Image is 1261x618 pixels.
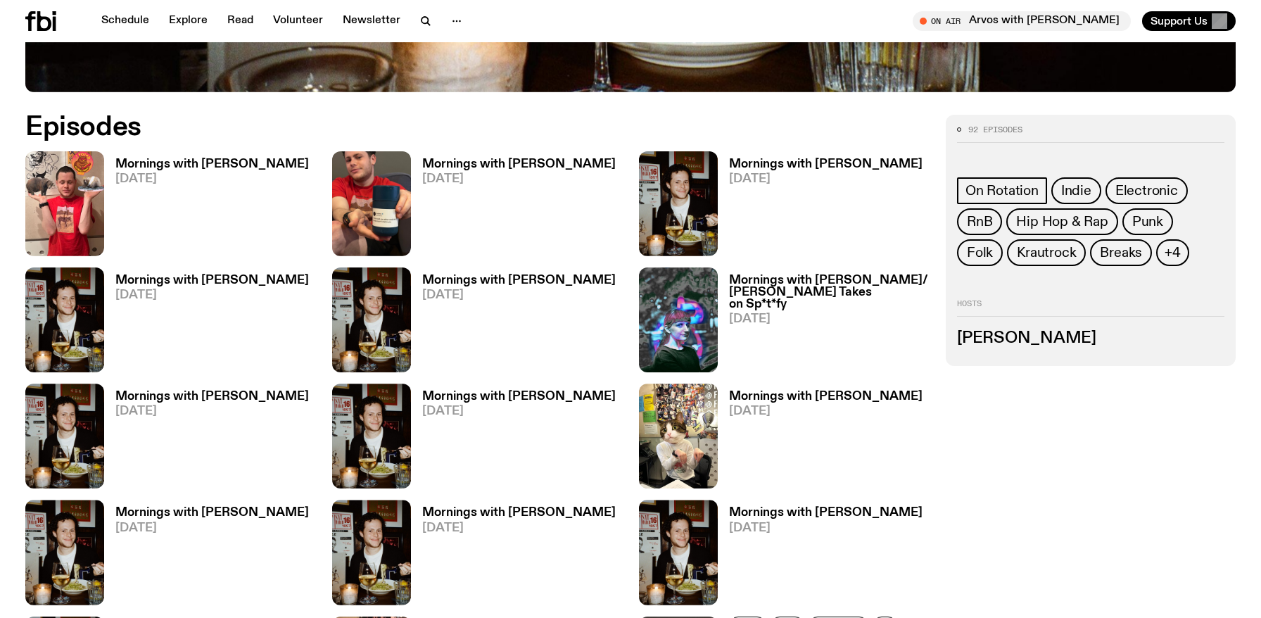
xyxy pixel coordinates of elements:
[115,405,309,417] span: [DATE]
[1017,245,1076,260] span: Krautrock
[1165,245,1181,260] span: +4
[422,391,616,403] h3: Mornings with [PERSON_NAME]
[1061,183,1091,198] span: Indie
[1051,177,1101,204] a: Indie
[332,267,411,372] img: Sam blankly stares at the camera, brightly lit by a camera flash wearing a hat collared shirt and...
[1016,214,1108,229] span: Hip Hop & Rap
[729,173,923,185] span: [DATE]
[639,151,718,256] img: Sam blankly stares at the camera, brightly lit by a camera flash wearing a hat collared shirt and...
[411,275,616,372] a: Mornings with [PERSON_NAME][DATE]
[729,158,923,170] h3: Mornings with [PERSON_NAME]
[25,500,104,605] img: Sam blankly stares at the camera, brightly lit by a camera flash wearing a hat collared shirt and...
[422,522,616,534] span: [DATE]
[422,507,616,519] h3: Mornings with [PERSON_NAME]
[93,11,158,31] a: Schedule
[115,507,309,519] h3: Mornings with [PERSON_NAME]
[332,384,411,488] img: Sam blankly stares at the camera, brightly lit by a camera flash wearing a hat collared shirt and...
[411,507,616,605] a: Mornings with [PERSON_NAME][DATE]
[967,214,992,229] span: RnB
[729,405,923,417] span: [DATE]
[1007,239,1086,266] a: Krautrock
[115,522,309,534] span: [DATE]
[1105,177,1188,204] a: Electronic
[957,177,1047,204] a: On Rotation
[1090,239,1152,266] a: Breaks
[957,239,1003,266] a: Folk
[639,500,718,605] img: Sam blankly stares at the camera, brightly lit by a camera flash wearing a hat collared shirt and...
[1142,11,1236,31] button: Support Us
[1132,214,1163,229] span: Punk
[422,405,616,417] span: [DATE]
[25,115,827,140] h2: Episodes
[718,391,923,488] a: Mornings with [PERSON_NAME][DATE]
[422,289,616,301] span: [DATE]
[104,275,309,372] a: Mornings with [PERSON_NAME][DATE]
[1006,208,1117,235] a: Hip Hop & Rap
[332,500,411,605] img: Sam blankly stares at the camera, brightly lit by a camera flash wearing a hat collared shirt and...
[913,11,1131,31] button: On AirArvos with [PERSON_NAME]
[965,183,1039,198] span: On Rotation
[411,158,616,256] a: Mornings with [PERSON_NAME][DATE]
[957,300,1224,317] h2: Hosts
[104,507,309,605] a: Mornings with [PERSON_NAME][DATE]
[115,275,309,286] h3: Mornings with [PERSON_NAME]
[115,173,309,185] span: [DATE]
[25,384,104,488] img: Sam blankly stares at the camera, brightly lit by a camera flash wearing a hat collared shirt and...
[334,11,409,31] a: Newsletter
[115,391,309,403] h3: Mornings with [PERSON_NAME]
[957,331,1224,346] h3: [PERSON_NAME]
[160,11,216,31] a: Explore
[115,158,309,170] h3: Mornings with [PERSON_NAME]
[729,522,923,534] span: [DATE]
[411,391,616,488] a: Mornings with [PERSON_NAME][DATE]
[729,275,929,310] h3: Mornings with [PERSON_NAME]/ [PERSON_NAME] Takes on Sp*t*fy
[729,313,929,325] span: [DATE]
[1100,245,1142,260] span: Breaks
[104,391,309,488] a: Mornings with [PERSON_NAME][DATE]
[1122,208,1173,235] a: Punk
[25,267,104,372] img: Sam blankly stares at the camera, brightly lit by a camera flash wearing a hat collared shirt and...
[422,275,616,286] h3: Mornings with [PERSON_NAME]
[718,507,923,605] a: Mornings with [PERSON_NAME][DATE]
[422,173,616,185] span: [DATE]
[718,275,929,372] a: Mornings with [PERSON_NAME]/ [PERSON_NAME] Takes on Sp*t*fy[DATE]
[1115,183,1178,198] span: Electronic
[967,245,993,260] span: Folk
[718,158,923,256] a: Mornings with [PERSON_NAME][DATE]
[729,507,923,519] h3: Mornings with [PERSON_NAME]
[422,158,616,170] h3: Mornings with [PERSON_NAME]
[1156,239,1189,266] button: +4
[265,11,331,31] a: Volunteer
[968,126,1022,134] span: 92 episodes
[115,289,309,301] span: [DATE]
[1151,15,1208,27] span: Support Us
[104,158,309,256] a: Mornings with [PERSON_NAME][DATE]
[729,391,923,403] h3: Mornings with [PERSON_NAME]
[957,208,1002,235] a: RnB
[219,11,262,31] a: Read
